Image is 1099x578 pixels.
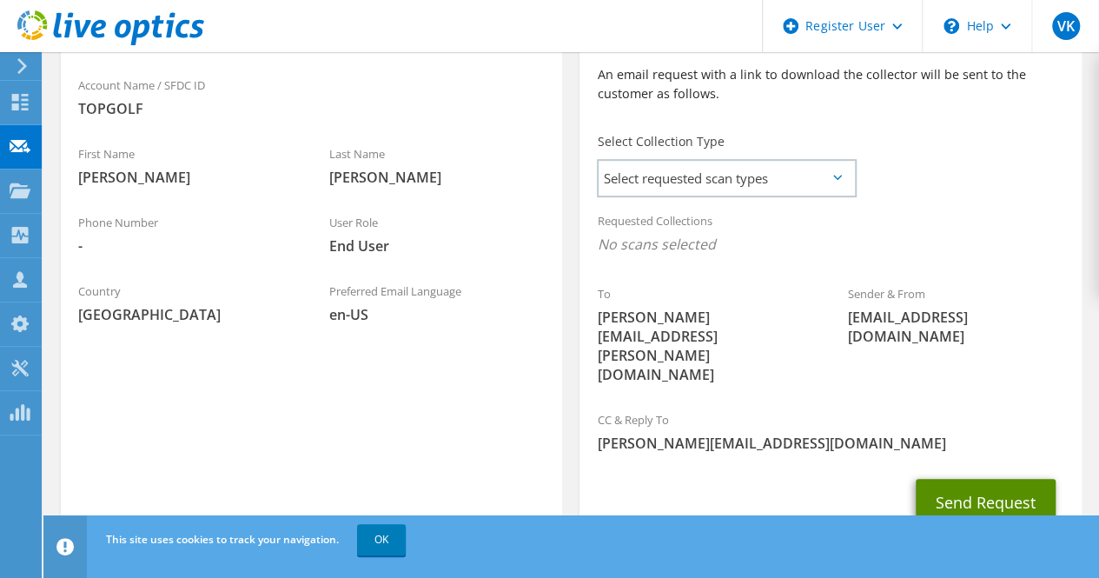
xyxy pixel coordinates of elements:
[329,168,546,187] span: [PERSON_NAME]
[329,236,546,256] span: End User
[597,235,1063,254] span: No scans selected
[78,305,295,324] span: [GEOGRAPHIC_DATA]
[61,204,312,264] div: Phone Number
[61,136,312,196] div: First Name
[597,434,1063,453] span: [PERSON_NAME][EMAIL_ADDRESS][DOMAIN_NAME]
[831,276,1082,355] div: Sender & From
[78,99,545,118] span: TOPGOLF
[61,273,312,333] div: Country
[1052,12,1080,40] span: VK
[106,532,339,547] span: This site uses cookies to track your navigation.
[943,18,959,34] svg: \n
[329,305,546,324] span: en-US
[312,273,563,333] div: Preferred Email Language
[916,479,1056,526] button: Send Request
[312,204,563,264] div: User Role
[61,67,562,127] div: Account Name / SFDC ID
[312,136,563,196] div: Last Name
[78,168,295,187] span: [PERSON_NAME]
[597,65,1063,103] p: An email request with a link to download the collector will be sent to the customer as follows.
[848,308,1064,346] span: [EMAIL_ADDRESS][DOMAIN_NAME]
[597,133,724,150] label: Select Collection Type
[599,161,854,196] span: Select requested scan types
[357,524,406,555] a: OK
[579,203,1081,267] div: Requested Collections
[597,308,813,384] span: [PERSON_NAME][EMAIL_ADDRESS][PERSON_NAME][DOMAIN_NAME]
[579,276,831,393] div: To
[579,402,1081,462] div: CC & Reply To
[78,236,295,256] span: -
